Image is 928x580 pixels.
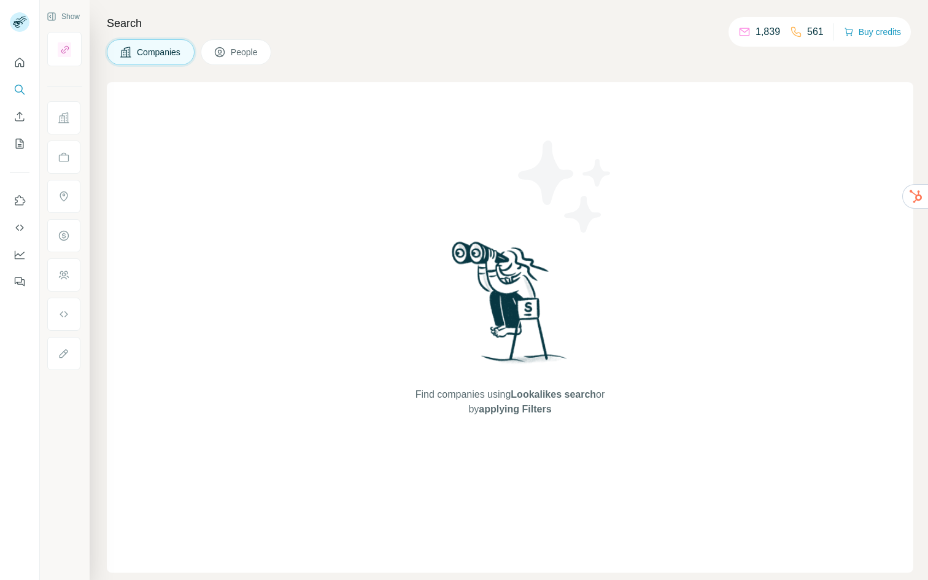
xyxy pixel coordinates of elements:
p: 1,839 [756,25,780,39]
button: Quick start [10,52,29,74]
button: Buy credits [844,23,901,41]
button: Search [10,79,29,101]
img: Surfe Illustration - Stars [510,131,621,242]
span: Companies [137,46,182,58]
img: Surfe Illustration - Woman searching with binoculars [446,238,574,375]
button: Use Surfe API [10,217,29,239]
button: Enrich CSV [10,106,29,128]
button: Use Surfe on LinkedIn [10,190,29,212]
span: Find companies using or by [412,387,608,417]
button: My lists [10,133,29,155]
button: Feedback [10,271,29,293]
span: Lookalikes search [511,389,596,400]
span: People [231,46,259,58]
button: Dashboard [10,244,29,266]
span: applying Filters [479,404,551,414]
h4: Search [107,15,913,32]
button: Show [38,7,88,26]
p: 561 [807,25,824,39]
